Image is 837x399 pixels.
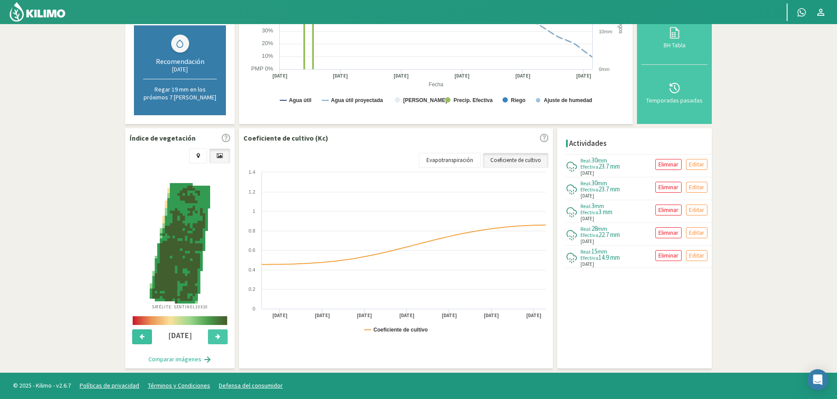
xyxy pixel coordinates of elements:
span: Real: [580,203,591,209]
text: PMP 0% [251,65,274,72]
text: 0 [253,306,255,311]
span: Real: [580,226,591,232]
span: 28 [591,224,598,233]
text: 20% [262,40,273,46]
h4: [DATE] [157,331,203,340]
span: mm [594,202,604,210]
span: Efectiva [580,232,598,238]
span: 14.9 mm [598,253,620,261]
text: 0.2 [249,286,255,292]
span: © 2025 - Kilimo - v2.6.7 [9,381,75,390]
text: Fecha [429,81,443,88]
span: 30 [591,156,598,164]
span: 15 [591,247,598,255]
text: [DATE] [515,73,531,79]
text: 0.6 [249,247,255,253]
img: 30a8d061-c725-47ca-8d22-1fc0e81605e0_-_sentinel_-_2025-09-09.png [150,183,210,304]
span: Efectiva [580,186,598,193]
a: Defensa del consumidor [219,381,283,389]
span: 23.7 mm [598,162,620,170]
div: [DATE] [143,66,217,73]
text: Precip. Efectiva [454,97,493,103]
text: Riego [511,97,525,103]
span: mm [598,225,607,233]
text: [DATE] [399,312,415,319]
p: Satélite: Sentinel [152,304,208,310]
button: Comparar imágenes [140,351,221,368]
span: [DATE] [580,215,594,222]
a: Evapotranspiración [419,153,481,168]
p: Editar [689,228,704,238]
button: Eliminar [655,205,682,215]
button: Editar [686,227,707,238]
p: Editar [689,205,704,215]
text: 10mm [599,29,612,34]
div: Temporadas pasadas [644,97,705,103]
span: mm [598,179,607,187]
p: Editar [689,159,704,169]
button: Editar [686,205,707,215]
button: Eliminar [655,250,682,261]
button: Editar [686,250,707,261]
div: Open Intercom Messenger [807,369,828,390]
button: Eliminar [655,159,682,170]
text: 0.4 [249,267,255,272]
p: Eliminar [658,182,679,192]
button: Eliminar [655,227,682,238]
span: Efectiva [580,163,598,170]
img: Kilimo [9,1,66,22]
a: Coeficiente de cultivo [483,153,549,168]
button: Temporadas pasadas [641,65,707,120]
img: scale [133,316,227,325]
p: Regar 19 mm en los próximos 7 [PERSON_NAME] [143,85,217,101]
text: [DATE] [442,312,457,319]
p: Índice de vegetación [130,133,196,143]
a: Términos y Condiciones [148,381,210,389]
span: [DATE] [580,261,594,268]
h4: Actividades [569,139,607,148]
text: 0.8 [249,228,255,233]
button: Editar [686,182,707,193]
a: Políticas de privacidad [80,381,139,389]
text: 1.4 [249,169,255,175]
p: Eliminar [658,159,679,169]
text: 0mm [599,67,609,72]
text: [DATE] [576,73,591,79]
text: [DATE] [526,312,542,319]
span: 3 mm [598,208,612,216]
p: Coeficiente de cultivo (Kc) [243,133,328,143]
text: [DATE] [454,73,470,79]
text: [DATE] [315,312,330,319]
p: Editar [689,251,704,261]
text: [DATE] [272,312,288,319]
text: 1 [253,208,255,214]
text: [DATE] [484,312,499,319]
text: [DATE] [272,73,288,79]
span: 3 [591,201,594,210]
button: Editar [686,159,707,170]
span: Efectiva [580,209,598,215]
text: Ajuste de humedad [544,97,592,103]
button: Eliminar [655,182,682,193]
text: Agua útil [289,97,311,103]
span: Real: [580,248,591,255]
p: Eliminar [658,228,679,238]
text: 30% [262,27,273,34]
text: [DATE] [357,312,372,319]
div: Recomendación [143,57,217,66]
span: Real: [580,157,591,164]
span: Efectiva [580,254,598,261]
text: 10% [262,53,273,59]
text: [PERSON_NAME] [403,97,447,103]
p: Eliminar [658,251,679,261]
span: Real: [580,180,591,187]
button: BH Tabla [641,10,707,64]
text: Agua útil proyectada [331,97,383,103]
div: BH Tabla [644,42,705,48]
text: [DATE] [394,73,409,79]
span: 10X10 [195,304,208,310]
text: 1.2 [249,189,255,194]
span: [DATE] [580,169,594,177]
span: 22.7 mm [598,230,620,239]
span: 23.7 mm [598,185,620,193]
